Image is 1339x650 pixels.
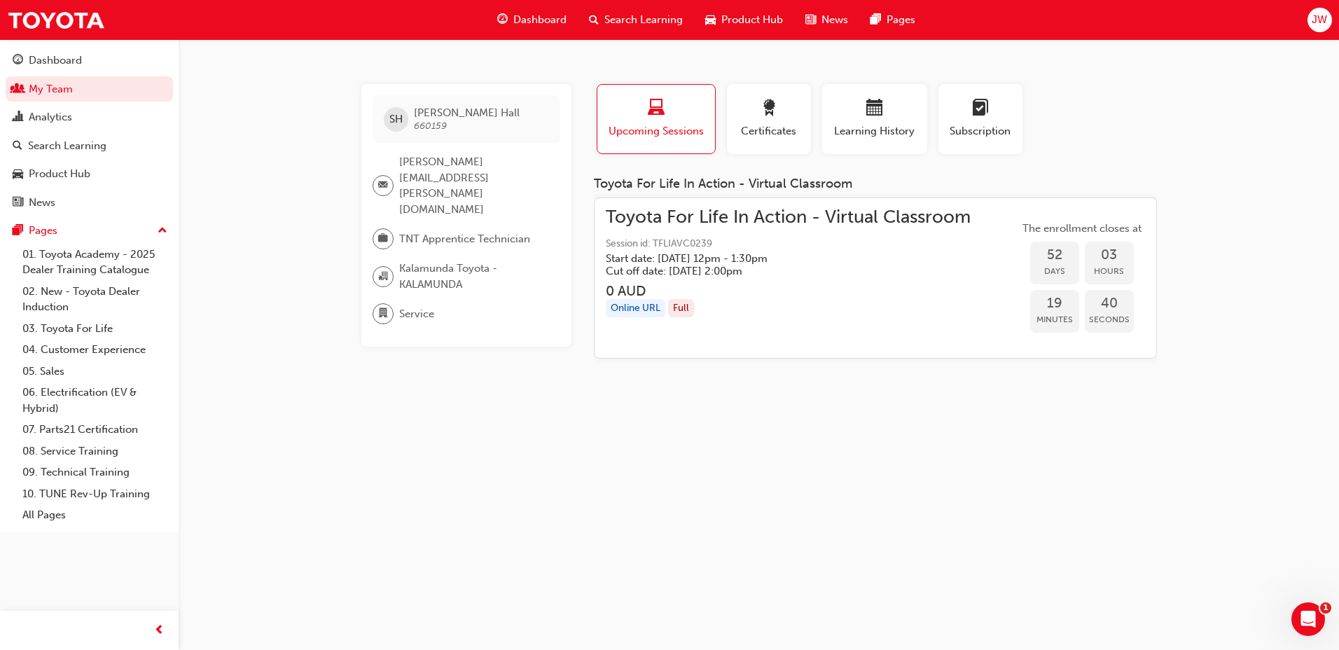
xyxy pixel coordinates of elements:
[17,361,173,382] a: 05. Sales
[1019,221,1145,237] span: The enrollment closes at
[694,6,794,34] a: car-iconProduct Hub
[721,12,783,28] span: Product Hub
[29,53,82,69] div: Dashboard
[606,299,665,318] div: Online URL
[378,305,388,323] span: department-icon
[737,123,800,139] span: Certificates
[870,11,881,29] span: pages-icon
[668,299,694,318] div: Full
[13,197,23,209] span: news-icon
[972,99,989,118] span: learningplan-icon
[1307,8,1332,32] button: JW
[604,12,683,28] span: Search Learning
[949,123,1012,139] span: Subscription
[608,123,705,139] span: Upcoming Sessions
[29,109,72,125] div: Analytics
[17,441,173,462] a: 08. Service Training
[6,133,173,159] a: Search Learning
[805,11,816,29] span: news-icon
[578,6,694,34] a: search-iconSearch Learning
[486,6,578,34] a: guage-iconDashboard
[29,195,55,211] div: News
[1085,296,1134,312] span: 40
[17,419,173,441] a: 07. Parts21 Certification
[29,166,90,182] div: Product Hub
[17,339,173,361] a: 04. Customer Experience
[29,223,57,239] div: Pages
[887,12,915,28] span: Pages
[866,99,883,118] span: calendar-icon
[1030,247,1079,263] span: 52
[606,236,971,252] span: Session id: TFLIAVC0239
[761,99,777,118] span: award-icon
[6,218,173,244] button: Pages
[1320,602,1331,614] span: 1
[606,265,948,277] h5: Cut off date: [DATE] 2:00pm
[6,48,173,74] a: Dashboard
[399,306,434,322] span: Service
[1030,296,1079,312] span: 19
[859,6,927,34] a: pages-iconPages
[17,244,173,281] a: 01. Toyota Academy - 2025 Dealer Training Catalogue
[727,84,811,154] button: Certificates
[606,252,948,265] h5: Start date: [DATE] 12pm - 1:30pm
[378,230,388,248] span: briefcase-icon
[13,111,23,124] span: chart-icon
[513,12,567,28] span: Dashboard
[1085,312,1134,328] span: Seconds
[1030,263,1079,279] span: Days
[17,504,173,526] a: All Pages
[589,11,599,29] span: search-icon
[17,382,173,419] a: 06. Electrification (EV & Hybrid)
[648,99,665,118] span: laptop-icon
[1085,247,1134,263] span: 03
[399,261,549,292] span: Kalamunda Toyota - KALAMUNDA
[158,222,167,240] span: up-icon
[17,318,173,340] a: 03. Toyota For Life
[13,83,23,96] span: people-icon
[6,190,173,216] a: News
[6,76,173,102] a: My Team
[705,11,716,29] span: car-icon
[378,177,388,195] span: email-icon
[6,45,173,218] button: DashboardMy TeamAnalyticsSearch LearningProduct HubNews
[389,111,403,127] span: SH
[378,268,388,286] span: organisation-icon
[1312,12,1327,28] span: JW
[13,168,23,181] span: car-icon
[1085,263,1134,279] span: Hours
[17,462,173,483] a: 09. Technical Training
[821,12,848,28] span: News
[794,6,859,34] a: news-iconNews
[606,283,971,299] h3: 0 AUD
[1030,312,1079,328] span: Minutes
[17,281,173,318] a: 02. New - Toyota Dealer Induction
[594,177,1157,192] div: Toyota For Life In Action - Virtual Classroom
[13,225,23,237] span: pages-icon
[28,138,106,154] div: Search Learning
[497,11,508,29] span: guage-icon
[6,161,173,187] a: Product Hub
[938,84,1022,154] button: Subscription
[414,106,520,119] span: [PERSON_NAME] Hall
[13,55,23,67] span: guage-icon
[606,209,971,226] span: Toyota For Life In Action - Virtual Classroom
[17,483,173,505] a: 10. TUNE Rev-Up Training
[1291,602,1325,636] iframe: Intercom live chat
[154,622,165,639] span: prev-icon
[6,104,173,130] a: Analytics
[399,154,549,217] span: [PERSON_NAME][EMAIL_ADDRESS][PERSON_NAME][DOMAIN_NAME]
[606,209,1145,347] a: Toyota For Life In Action - Virtual ClassroomSession id: TFLIAVC0239Start date: [DATE] 12pm - 1:3...
[13,140,22,153] span: search-icon
[399,231,530,247] span: TNT Apprentice Technician
[822,84,927,154] button: Learning History
[833,123,917,139] span: Learning History
[597,84,716,154] button: Upcoming Sessions
[7,4,105,36] img: Trak
[414,120,447,132] span: 660159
